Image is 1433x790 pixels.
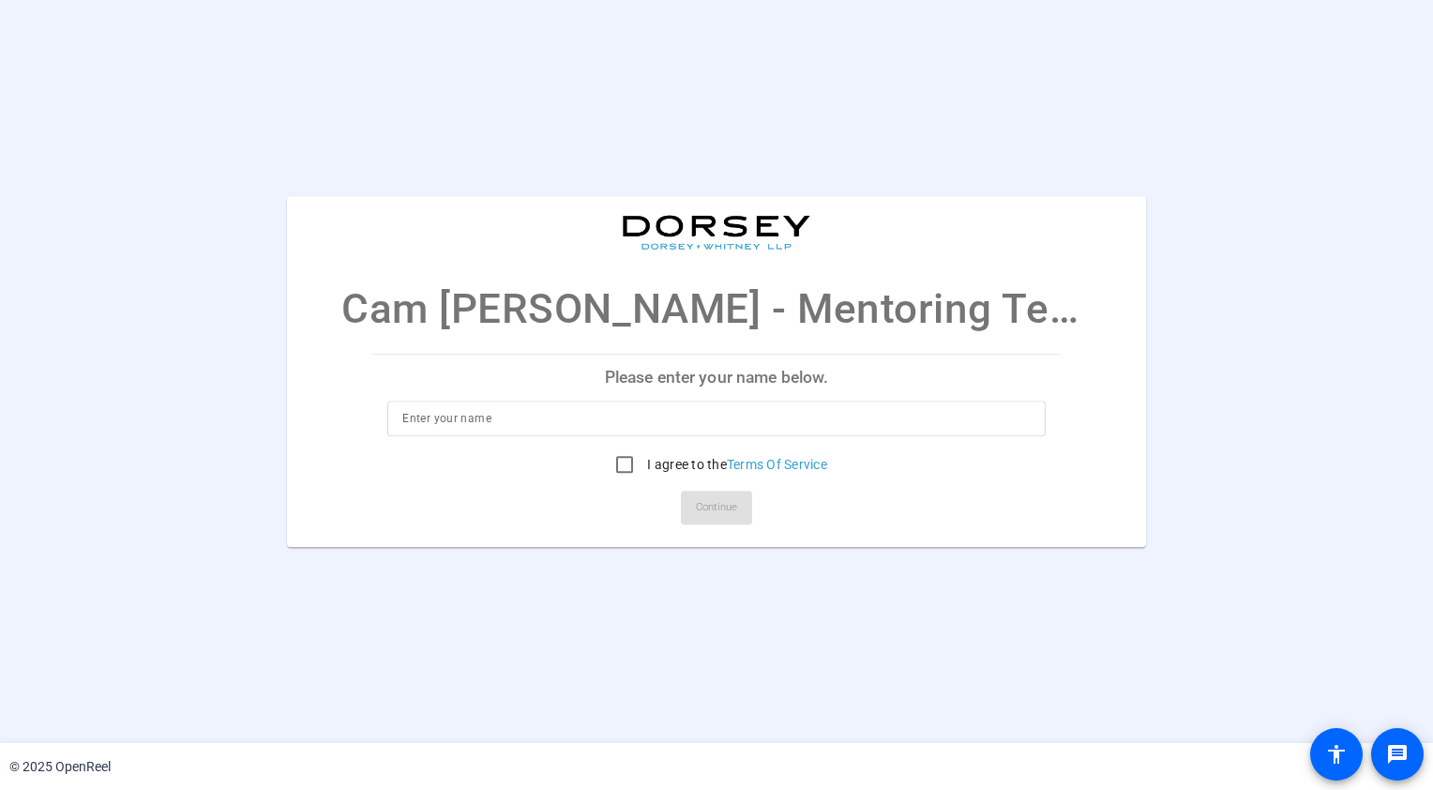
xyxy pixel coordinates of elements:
[9,757,111,777] div: © 2025 OpenReel
[1325,743,1348,766] mat-icon: accessibility
[341,278,1092,340] p: Cam [PERSON_NAME] - Mentoring Testimonial
[372,355,1060,400] p: Please enter your name below.
[1386,743,1409,766] mat-icon: message
[402,407,1030,430] input: Enter your name
[727,457,827,472] a: Terms Of Service
[623,215,810,250] img: company-logo
[643,455,827,474] label: I agree to the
